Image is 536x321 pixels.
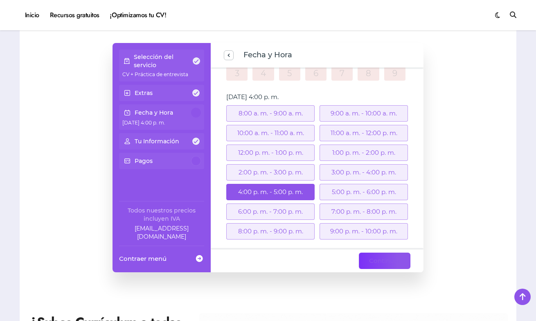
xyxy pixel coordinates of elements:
div: Todos nuestros precios incluyen IVA [119,206,204,223]
div: 10:00 a. m. - 11:00 a. m. [226,125,315,141]
a: ¡Optimizamos tu CV! [105,4,171,26]
div: 11:00 a. m. - 12:00 p. m. [320,125,408,141]
span: CV + Práctica de entrevista [122,71,188,77]
td: 8 de noviembre de 2025 [355,64,381,82]
p: Fecha y Hora [135,109,173,117]
div: 9:00 p. m. - 10:00 p. m. [320,223,408,240]
td: 9 de noviembre de 2025 [382,64,408,82]
span: Fecha y Hora [243,50,292,61]
a: 6 de noviembre de 2025 [313,69,318,77]
div: 12:00 p. m. - 1:00 p. m. [226,145,315,161]
a: 7 de noviembre de 2025 [340,69,345,77]
div: 9:00 a. m. - 10:00 a. m. [320,105,408,122]
span: [DATE] 4:00 p. m. [122,120,165,126]
div: [DATE] 4:00 p. m. [224,92,410,102]
p: Pagos [135,157,153,165]
td: 7 de noviembre de 2025 [329,64,355,82]
a: 5 de noviembre de 2025 [287,69,292,77]
button: previous step [224,50,234,60]
div: 3:00 p. m. - 4:00 p. m. [320,164,408,181]
a: 8 de noviembre de 2025 [366,69,371,77]
td: 4 de noviembre de 2025 [250,64,276,82]
a: 3 de noviembre de 2025 [235,69,239,77]
span: Contraer menú [119,254,167,263]
a: 4 de noviembre de 2025 [261,69,266,77]
div: 7:00 p. m. - 8:00 p. m. [320,203,408,220]
td: 6 de noviembre de 2025 [303,64,329,82]
p: Tu Información [135,137,179,145]
div: 4:00 p. m. - 5:00 p. m. [226,184,315,200]
a: Company email: ayuda@elhadadelasvacantes.com [119,224,204,241]
a: Inicio [20,4,45,26]
a: 9 de noviembre de 2025 [392,69,397,77]
button: Continuar [359,253,410,269]
p: Selección del servicio [134,53,192,69]
div: 5:00 p. m. - 6:00 p. m. [320,184,408,200]
td: 3 de noviembre de 2025 [224,64,250,82]
div: 8:00 p. m. - 9:00 p. m. [226,223,315,240]
p: Extras [135,89,153,97]
div: 1:00 p. m. - 2:00 p. m. [320,145,408,161]
td: 5 de noviembre de 2025 [277,64,303,82]
div: 2:00 p. m. - 3:00 p. m. [226,164,315,181]
div: 8:00 a. m. - 9:00 a. m. [226,105,315,122]
a: Recursos gratuitos [45,4,105,26]
span: Continuar [369,256,400,266]
div: 6:00 p. m. - 7:00 p. m. [226,203,315,220]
